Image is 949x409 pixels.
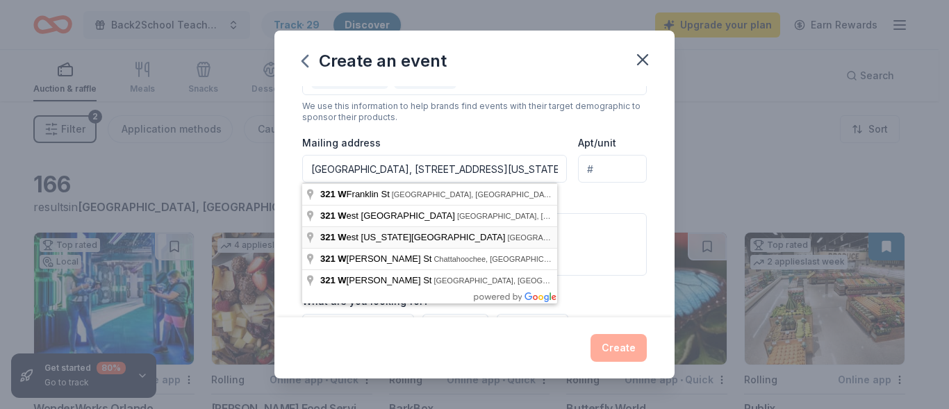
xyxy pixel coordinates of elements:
[320,275,336,285] span: 321
[320,232,507,242] span: est [US_STATE][GEOGRAPHIC_DATA]
[434,276,681,285] span: [GEOGRAPHIC_DATA], [GEOGRAPHIC_DATA], [GEOGRAPHIC_DATA]
[302,50,447,72] div: Create an event
[320,189,392,199] span: Franklin St
[434,255,653,263] span: Chattahoochee, [GEOGRAPHIC_DATA], [GEOGRAPHIC_DATA]
[338,189,346,199] span: W
[578,155,647,183] input: #
[457,212,788,220] span: [GEOGRAPHIC_DATA], [GEOGRAPHIC_DATA], [GEOGRAPHIC_DATA], [GEOGRAPHIC_DATA]
[338,275,346,285] span: W
[497,314,568,339] button: Snacks
[578,136,616,150] label: Apt/unit
[338,232,346,242] span: W
[320,210,336,221] span: 321
[422,314,488,339] button: Meals
[302,136,381,150] label: Mailing address
[320,253,336,264] span: 321
[320,232,336,242] span: 321
[320,210,457,221] span: est [GEOGRAPHIC_DATA]
[507,233,838,242] span: [GEOGRAPHIC_DATA], [GEOGRAPHIC_DATA], [GEOGRAPHIC_DATA], [GEOGRAPHIC_DATA]
[392,190,723,199] span: [GEOGRAPHIC_DATA], [GEOGRAPHIC_DATA], [GEOGRAPHIC_DATA], [GEOGRAPHIC_DATA]
[302,155,567,183] input: Enter a US address
[302,101,647,123] div: We use this information to help brands find events with their target demographic to sponsor their...
[320,253,434,264] span: [PERSON_NAME] St
[338,253,346,264] span: W
[320,189,336,199] span: 321
[320,275,434,285] span: [PERSON_NAME] St
[338,210,346,221] span: W
[302,314,414,339] button: Auction & raffle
